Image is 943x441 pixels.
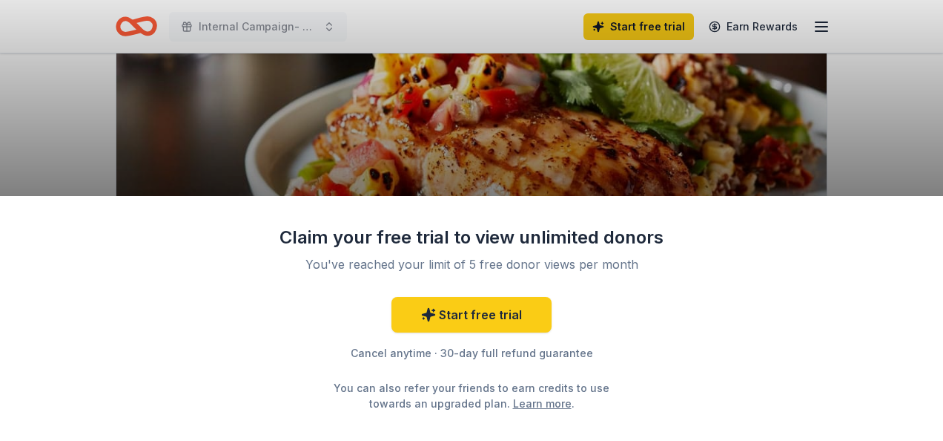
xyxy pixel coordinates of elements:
[391,297,552,333] a: Start free trial
[279,344,664,362] div: Cancel anytime · 30-day full refund guarantee
[279,226,664,249] div: Claim your free trial to view unlimited donors
[320,380,623,411] div: You can also refer your friends to earn credits to use towards an upgraded plan. .
[513,396,572,411] a: Learn more
[297,255,646,273] div: You've reached your limit of 5 free donor views per month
